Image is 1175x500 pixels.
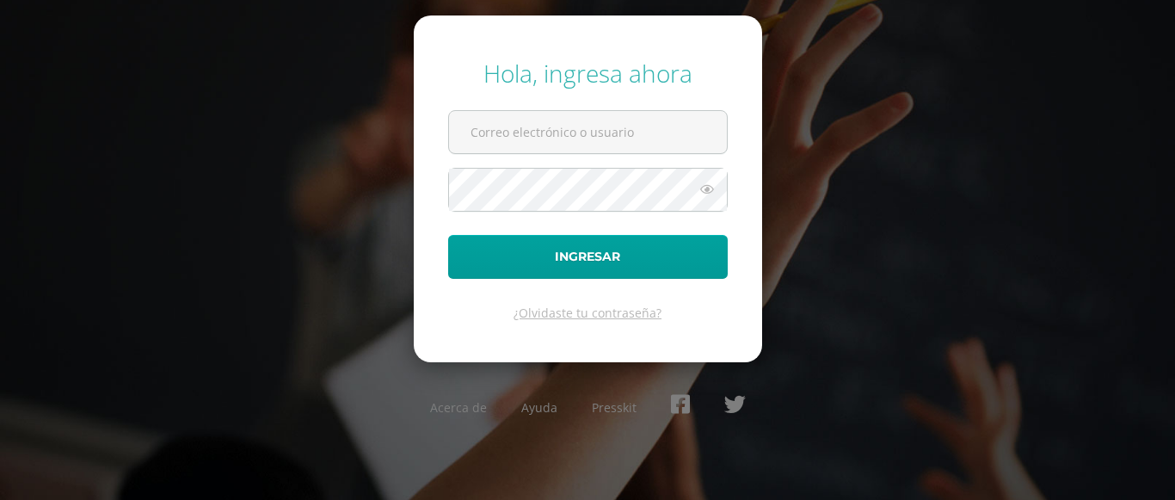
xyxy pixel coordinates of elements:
a: Ayuda [521,399,557,416]
a: Presskit [592,399,637,416]
div: Hola, ingresa ahora [448,57,728,90]
a: Acerca de [430,399,487,416]
a: ¿Olvidaste tu contraseña? [514,305,661,321]
button: Ingresar [448,235,728,279]
input: Correo electrónico o usuario [449,111,727,153]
